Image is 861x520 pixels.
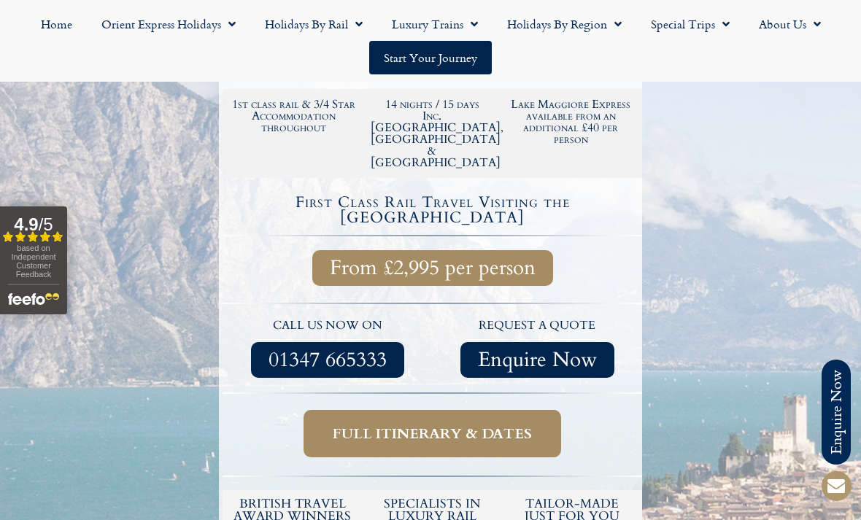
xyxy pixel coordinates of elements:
h2: 1st class rail & 3/4 Star Accommodation throughout [232,98,356,133]
span: Enquire Now [478,351,597,369]
a: Holidays by Rail [250,7,377,41]
p: call us now on [230,317,425,335]
a: Holidays by Region [493,7,636,41]
h2: 14 nights / 15 days Inc. [GEOGRAPHIC_DATA], [GEOGRAPHIC_DATA] & [GEOGRAPHIC_DATA] [371,98,495,168]
span: 01347 665333 [269,351,387,369]
a: Special Trips [636,7,744,41]
a: Orient Express Holidays [87,7,250,41]
a: Full itinerary & dates [304,410,561,457]
a: From £2,995 per person [312,250,553,286]
a: 01347 665333 [251,342,404,378]
a: Enquire Now [460,342,614,378]
a: Home [26,7,87,41]
nav: Menu [7,7,854,74]
a: About Us [744,7,835,41]
p: request a quote [440,317,636,335]
span: Full itinerary & dates [333,424,532,443]
span: From £2,995 per person [330,259,536,277]
a: Start your Journey [369,41,492,74]
h4: First Class Rail Travel Visiting the [GEOGRAPHIC_DATA] [225,195,640,225]
h2: Lake Maggiore Express available from an additional £40 per person [509,98,633,145]
a: Luxury Trains [377,7,493,41]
